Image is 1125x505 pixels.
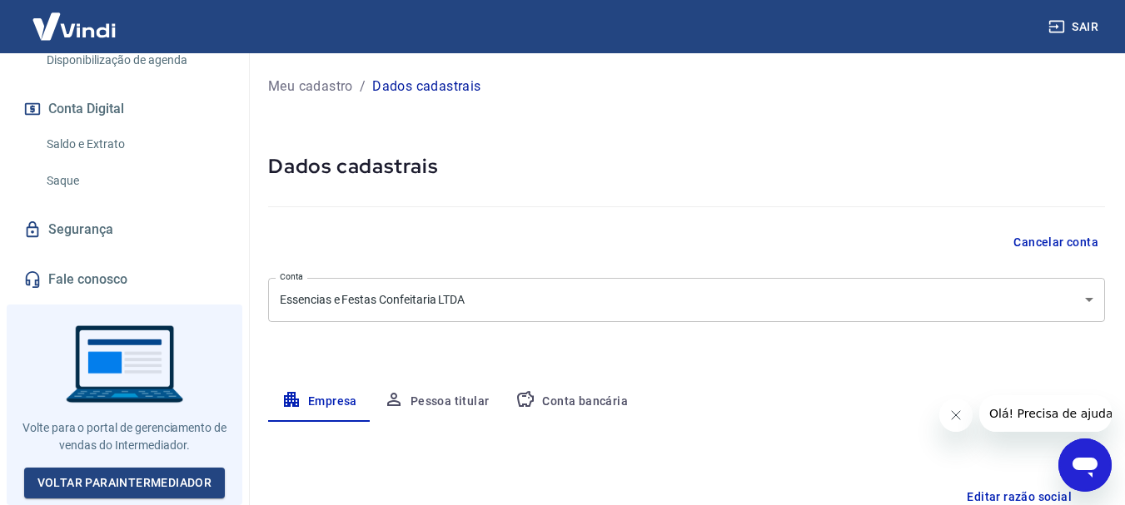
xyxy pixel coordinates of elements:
button: Pessoa titular [371,382,503,422]
button: Conta bancária [502,382,641,422]
button: Sair [1045,12,1105,42]
button: Empresa [268,382,371,422]
p: / [360,77,366,97]
div: Essencias e Festas Confeitaria LTDA [268,278,1105,322]
button: Conta Digital [20,91,229,127]
iframe: Botão para abrir a janela de mensagens [1058,438,1112,492]
a: Fale conosco [20,261,229,298]
a: Saldo e Extrato [40,127,229,161]
h5: Dados cadastrais [268,153,1105,180]
iframe: Fechar mensagem [939,399,973,432]
img: Vindi [20,1,128,52]
span: Olá! Precisa de ajuda? [10,12,140,25]
a: Saque [40,164,229,198]
a: Segurança [20,211,229,248]
button: Cancelar conta [1007,227,1105,258]
a: Disponibilização de agenda [40,43,229,77]
p: Dados cadastrais [372,77,480,97]
a: Meu cadastro [268,77,353,97]
a: Voltar paraIntermediador [24,468,226,498]
iframe: Mensagem da empresa [979,395,1112,432]
label: Conta [280,270,303,283]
